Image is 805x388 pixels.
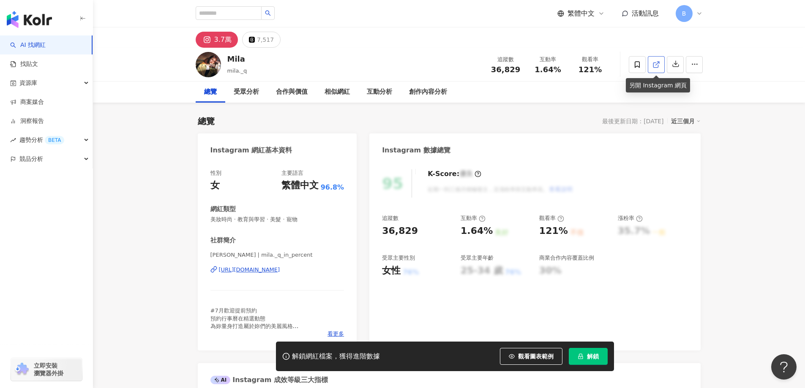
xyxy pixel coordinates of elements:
[34,362,63,377] span: 立即安裝 瀏覽器外掛
[535,65,561,74] span: 1.64%
[574,55,606,64] div: 觀看率
[45,136,64,144] div: BETA
[428,169,481,179] div: K-Score :
[532,55,564,64] div: 互動率
[214,34,232,46] div: 3.7萬
[539,254,594,262] div: 商業合作內容覆蓋比例
[265,10,271,16] span: search
[461,214,486,222] div: 互動率
[10,117,44,125] a: 洞察報告
[10,41,46,49] a: searchAI 找網紅
[281,169,303,177] div: 主要語言
[602,118,663,125] div: 最後更新日期：[DATE]
[321,183,344,192] span: 96.8%
[587,353,599,360] span: 解鎖
[382,264,401,277] div: 女性
[461,225,493,238] div: 1.64%
[276,87,308,97] div: 合作與價值
[14,363,30,376] img: chrome extension
[325,87,350,97] div: 相似網紅
[569,348,608,365] button: 解鎖
[409,87,447,97] div: 創作內容分析
[518,353,554,360] span: 觀看圖表範例
[618,214,643,222] div: 漲粉率
[382,146,450,155] div: Instagram 數據總覽
[491,65,520,74] span: 36,829
[198,115,215,127] div: 總覽
[292,352,380,361] div: 解鎖網紅檔案，獲得進階數據
[382,214,398,222] div: 追蹤數
[7,11,52,28] img: logo
[579,65,602,74] span: 121%
[210,251,344,259] span: [PERSON_NAME] | mila._q_in_percent
[490,55,522,64] div: 追蹤數
[210,216,344,223] span: 美妝時尚 · 教育與學習 · 美髮 · 寵物
[11,358,82,381] a: chrome extension立即安裝 瀏覽器外掛
[539,225,568,238] div: 121%
[210,205,236,214] div: 網紅類型
[382,254,415,262] div: 受眾主要性別
[210,146,292,155] div: Instagram 網紅基本資料
[682,9,686,18] span: B
[227,68,247,74] span: mila._q
[19,73,37,92] span: 資源庫
[281,179,319,192] div: 繁體中文
[539,214,564,222] div: 觀看率
[234,87,259,97] div: 受眾分析
[219,266,280,274] div: [URL][DOMAIN_NAME]
[10,60,38,68] a: 找貼文
[210,376,231,384] div: AI
[327,330,344,338] span: 看更多
[19,149,43,168] span: 競品分析
[500,348,562,365] button: 觀看圖表範例
[671,116,701,127] div: 近三個月
[461,254,494,262] div: 受眾主要年齡
[227,54,247,64] div: Mila
[626,78,690,92] div: 另開 Instagram 網頁
[568,9,595,18] span: 繁體中文
[367,87,392,97] div: 互動分析
[382,225,418,238] div: 36,829
[210,179,220,192] div: 女
[632,9,659,17] span: 活動訊息
[210,169,221,177] div: 性別
[10,98,44,106] a: 商案媒合
[578,353,584,359] span: lock
[257,34,274,46] div: 7,517
[196,32,238,48] button: 3.7萬
[242,32,281,48] button: 7,517
[196,52,221,77] img: KOL Avatar
[10,137,16,143] span: rise
[210,266,344,274] a: [URL][DOMAIN_NAME]
[204,87,217,97] div: 總覽
[210,375,328,385] div: Instagram 成效等級三大指標
[210,307,344,367] span: #7月歡迎提前預約 預約行事曆在精選動態 為妳量身打造屬於妳們的美麗風格 東區髮型師燙髮專科ෆ ▪️預約請點擊下方連結 ▫️高級漂亮的環境與貼心細緻的服務讓妳變美的過程擁有舒適精緻的感受✨🩶 ▪...
[210,236,236,245] div: 社群簡介
[19,130,64,149] span: 趨勢分析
